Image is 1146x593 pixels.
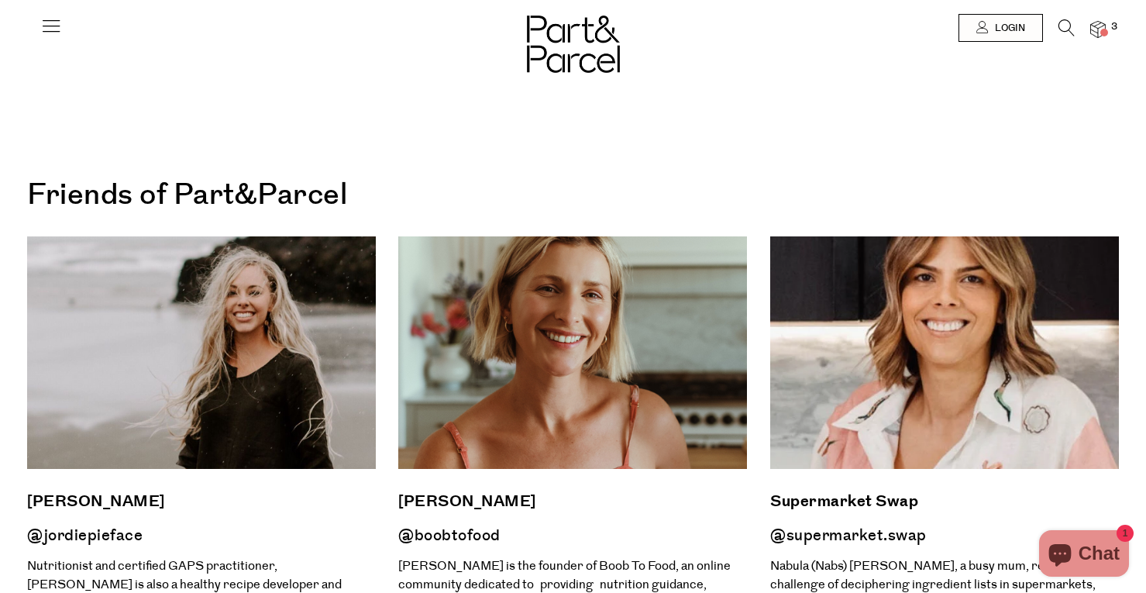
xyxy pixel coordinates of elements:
a: @supermarket.swap [770,525,927,546]
img: Jordan Pie [27,236,376,469]
span: 3 [1107,20,1121,34]
a: 3 [1090,21,1106,37]
a: Login [958,14,1043,42]
a: Supermarket Swap [770,488,1119,515]
img: Supermarket Swap [770,236,1119,469]
img: Part&Parcel [527,16,620,73]
img: Luka McCabe [398,236,747,469]
a: [PERSON_NAME] [27,488,376,515]
inbox-online-store-chat: Shopify online store chat [1034,530,1134,581]
a: @boobtofood [398,525,501,546]
h1: Friends of Part&Parcel [27,171,1119,221]
span: Login [991,22,1025,35]
a: [PERSON_NAME] [398,488,747,515]
a: @jordiepieface [27,525,143,546]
